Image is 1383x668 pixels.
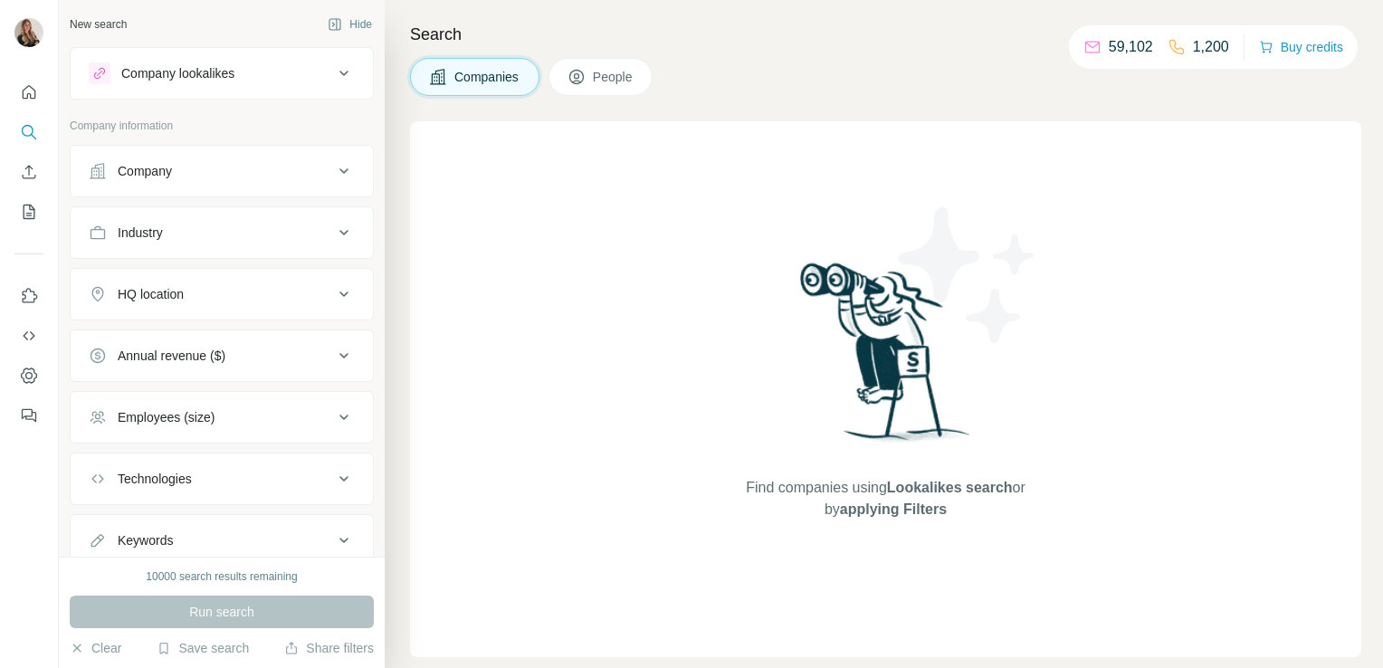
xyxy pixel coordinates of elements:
p: Company information [70,118,374,134]
button: Feedback [14,399,43,432]
img: Surfe Illustration - Stars [886,194,1049,357]
div: New search [70,16,127,33]
div: Company [118,162,172,180]
div: HQ location [118,285,184,303]
button: Keywords [71,519,373,562]
span: Find companies using or by [740,477,1030,520]
button: Use Surfe API [14,320,43,352]
div: Company lookalikes [121,64,234,82]
span: Lookalikes search [887,480,1013,495]
p: 1,200 [1193,36,1229,58]
div: Keywords [118,531,173,549]
button: Save search [157,639,249,657]
button: Enrich CSV [14,156,43,188]
button: Dashboard [14,359,43,392]
button: Hide [315,11,385,38]
img: Avatar [14,18,43,47]
button: Share filters [284,639,374,657]
button: Quick start [14,76,43,109]
button: My lists [14,196,43,228]
button: HQ location [71,272,373,316]
button: Company [71,149,373,193]
button: Annual revenue ($) [71,334,373,377]
img: Surfe Illustration - Woman searching with binoculars [792,258,980,460]
button: Company lookalikes [71,52,373,95]
button: Buy credits [1259,34,1343,60]
button: Technologies [71,457,373,501]
h4: Search [410,22,1361,47]
span: People [593,68,634,86]
button: Use Surfe on LinkedIn [14,280,43,312]
button: Clear [70,639,121,657]
button: Employees (size) [71,396,373,439]
div: 10000 search results remaining [146,568,297,585]
span: applying Filters [840,501,947,517]
div: Industry [118,224,163,242]
p: 59,102 [1109,36,1153,58]
div: Annual revenue ($) [118,347,225,365]
div: Employees (size) [118,408,215,426]
div: Technologies [118,470,192,488]
button: Industry [71,211,373,254]
button: Search [14,116,43,148]
span: Companies [454,68,520,86]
